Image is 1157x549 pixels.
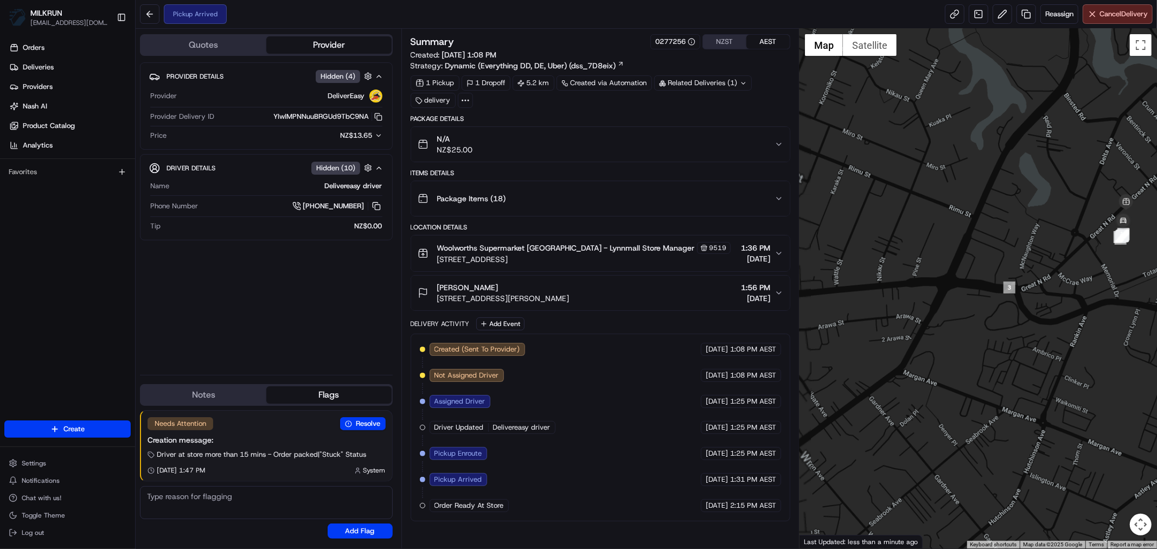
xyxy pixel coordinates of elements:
button: NZST [703,35,746,49]
div: Creation message: [148,435,386,445]
span: [DATE] [706,344,728,354]
img: delivereasy_logo.png [369,90,382,103]
span: Hidden ( 10 ) [316,163,355,173]
span: Orders [23,43,44,53]
span: Name [150,181,169,191]
span: Provider [150,91,177,101]
span: Deliveries [23,62,54,72]
span: [DATE] [706,501,728,510]
span: Order Ready At Store [434,501,504,510]
button: N/ANZ$25.00 [411,127,790,162]
span: [DATE] [706,423,728,432]
span: Provider Delivery ID [150,112,214,122]
div: Delivereasy driver [174,181,382,191]
span: Hidden ( 4 ) [321,72,355,81]
button: CancelDelivery [1083,4,1153,24]
span: [DATE] [741,293,770,304]
button: Hidden (10) [311,161,375,175]
div: Delivery Activity [411,320,470,328]
span: [DATE] [706,449,728,458]
button: YIwIMPNNuuBRGUd9TbC9NA [274,112,382,122]
span: Assigned Driver [434,397,485,406]
span: Log out [22,528,44,537]
span: [DATE] [706,475,728,484]
button: Map camera controls [1130,514,1152,535]
button: Log out [4,525,131,540]
span: Product Catalog [23,121,75,131]
button: MILKRUNMILKRUN[EMAIL_ADDRESS][DOMAIN_NAME] [4,4,112,30]
button: Show satellite imagery [843,34,897,56]
button: [PERSON_NAME][STREET_ADDRESS][PERSON_NAME]1:56 PM[DATE] [411,276,790,310]
button: Settings [4,456,131,471]
button: Add Event [476,317,525,330]
span: Driver at store more than 15 mins - Order packed | "Stuck" Status [157,450,366,459]
div: Items Details [411,169,790,177]
button: MILKRUN [30,8,62,18]
span: [DATE] 1:47 PM [157,466,205,475]
button: Add Flag [328,524,393,539]
div: Needs Attention [148,417,213,430]
span: 1:36 PM [741,242,770,253]
span: NZ$13.65 [341,131,373,140]
a: Orders [4,39,135,56]
a: Analytics [4,137,135,154]
div: Package Details [411,114,790,123]
span: 1:25 PM AEST [730,423,776,432]
button: Provider [266,36,392,54]
div: 1 Dropoff [462,75,510,91]
span: Price [150,131,167,141]
span: Dynamic (Everything DD, DE, Uber) (dss_7D8eix) [445,60,616,71]
span: Toggle Theme [22,511,65,520]
a: Terms (opens in new tab) [1089,541,1104,547]
button: Toggle Theme [4,508,131,523]
span: [PERSON_NAME] [437,282,498,293]
span: [DATE] [706,371,728,380]
span: 1:25 PM AEST [730,449,776,458]
span: Not Assigned Driver [434,371,499,380]
span: DeliverEasy [328,91,365,101]
span: Analytics [23,141,53,150]
span: Provider Details [167,72,223,81]
button: [EMAIL_ADDRESS][DOMAIN_NAME] [30,18,108,27]
button: AEST [746,35,790,49]
span: Map data ©2025 Google [1023,541,1082,547]
button: Chat with us! [4,490,131,506]
a: Created via Automation [557,75,652,91]
div: Related Deliveries (1) [654,75,752,91]
span: Nash AI [23,101,47,111]
button: Package Items (18) [411,181,790,216]
button: Reassign [1040,4,1078,24]
span: [STREET_ADDRESS] [437,254,731,265]
div: Favorites [4,163,131,181]
button: Woolworths Supermarket [GEOGRAPHIC_DATA] - Lynnmall Store Manager9519[STREET_ADDRESS]1:36 PM[DATE] [411,235,790,271]
span: Reassign [1045,9,1073,19]
span: Driver Updated [434,423,484,432]
span: Providers [23,82,53,92]
button: Driver DetailsHidden (10) [149,159,383,177]
span: Package Items ( 18 ) [437,193,506,204]
span: 9519 [709,244,727,252]
a: Report a map error [1110,541,1154,547]
button: Keyboard shortcuts [970,541,1017,548]
button: Resolve [340,417,386,430]
span: Cancel Delivery [1100,9,1148,19]
div: 6 [1114,231,1126,243]
img: Google [802,534,838,548]
button: Hidden (4) [316,69,375,83]
span: Delivereasy driver [493,423,551,432]
span: 1:31 PM AEST [730,475,776,484]
div: 1 Pickup [411,75,459,91]
span: Tip [150,221,161,231]
div: 19 [1117,228,1129,240]
span: 2:15 PM AEST [730,501,776,510]
span: Chat with us! [22,494,61,502]
div: delivery [411,93,456,108]
button: Notes [141,386,266,404]
span: NZ$25.00 [437,144,473,155]
span: 1:08 PM AEST [730,371,776,380]
span: 1:25 PM AEST [730,397,776,406]
div: Last Updated: less than a minute ago [800,535,923,548]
